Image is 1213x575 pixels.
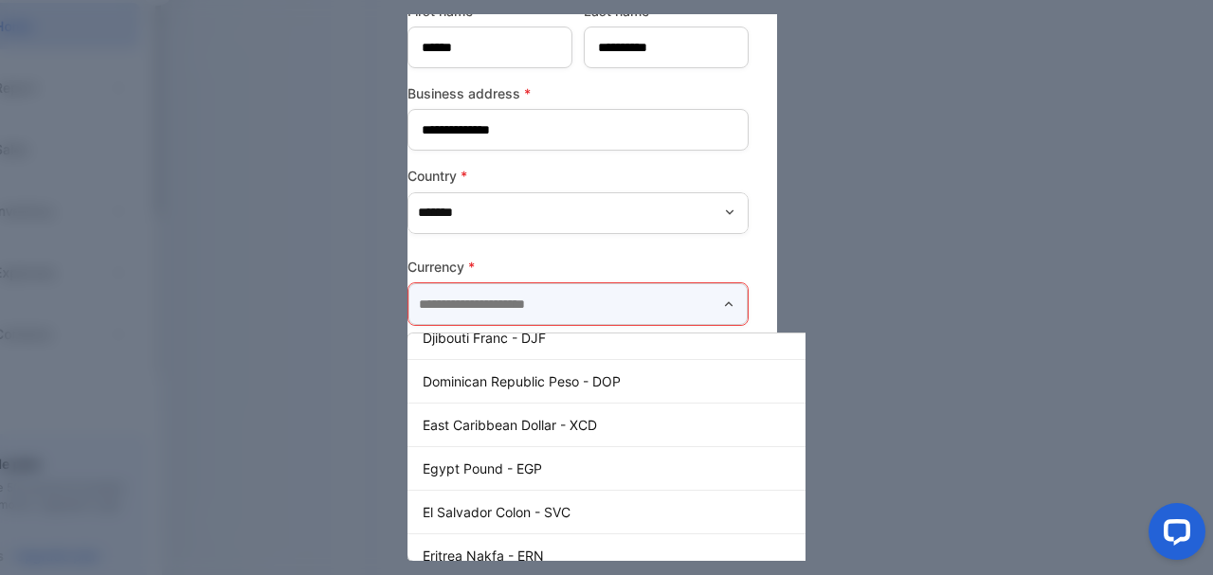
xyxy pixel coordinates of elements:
[407,166,749,186] label: Country
[407,257,749,277] label: Currency
[407,330,749,354] p: This field is required
[1133,495,1213,575] iframe: LiveChat chat widget
[423,546,879,566] p: Eritrea Nakfa - ERN
[423,415,879,435] p: East Caribbean Dollar - XCD
[423,328,879,348] p: Djibouti Franc - DJF
[423,458,879,478] p: Egypt Pound - EGP
[423,502,879,522] p: El Salvador Colon - SVC
[423,371,879,391] p: Dominican Republic Peso - DOP
[407,83,749,103] label: Business address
